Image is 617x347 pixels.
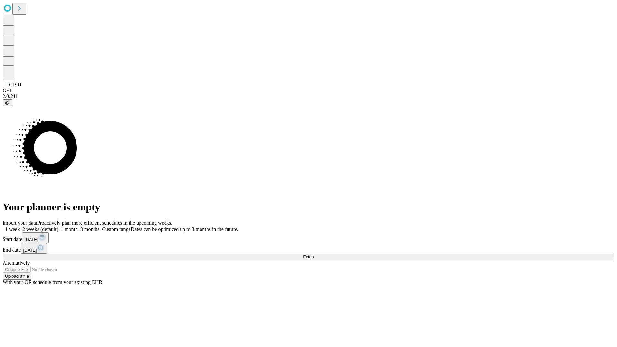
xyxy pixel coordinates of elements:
button: Fetch [3,254,614,260]
span: 1 week [5,227,20,232]
div: 2.0.241 [3,93,614,99]
button: [DATE] [21,243,47,254]
span: 1 month [61,227,78,232]
span: [DATE] [25,237,38,242]
span: Fetch [303,254,314,259]
span: Proactively plan more efficient schedules in the upcoming weeks. [37,220,172,226]
h1: Your planner is empty [3,201,614,213]
span: 3 months [80,227,99,232]
span: With your OR schedule from your existing EHR [3,280,102,285]
span: Import your data [3,220,37,226]
span: [DATE] [23,248,37,253]
span: Custom range [102,227,130,232]
button: Upload a file [3,273,31,280]
button: @ [3,99,12,106]
div: GEI [3,88,614,93]
div: Start date [3,232,614,243]
span: GJSH [9,82,21,87]
span: @ [5,100,10,105]
div: End date [3,243,614,254]
span: Alternatively [3,260,30,266]
span: 2 weeks (default) [22,227,58,232]
button: [DATE] [22,232,49,243]
span: Dates can be optimized up to 3 months in the future. [131,227,238,232]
